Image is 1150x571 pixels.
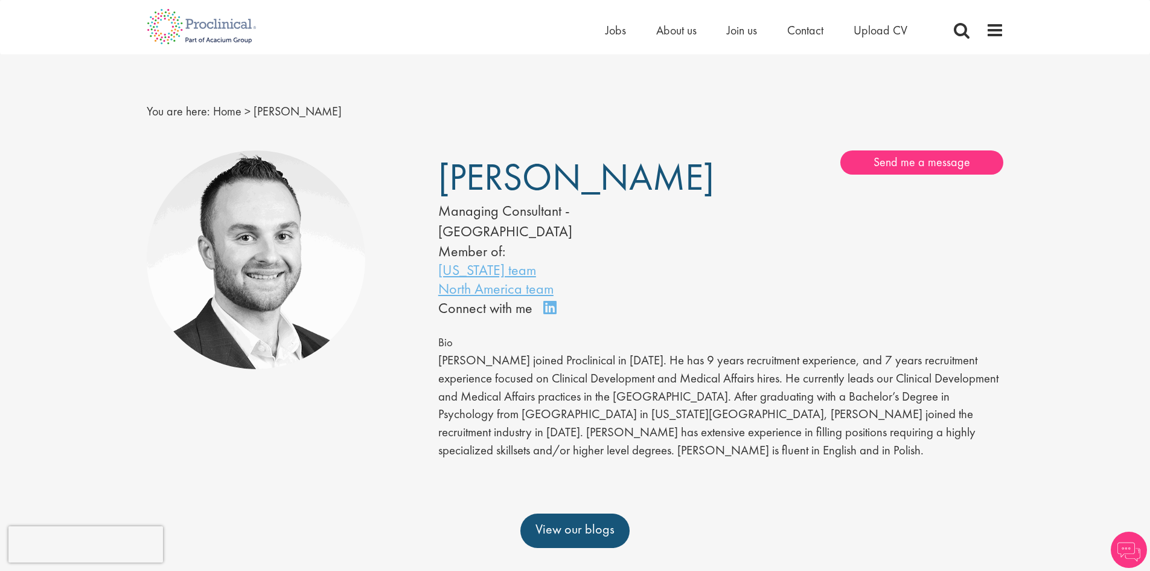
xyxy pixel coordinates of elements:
[727,22,757,38] a: Join us
[438,201,685,242] div: Managing Consultant - [GEOGRAPHIC_DATA]
[605,22,626,38] a: Jobs
[840,150,1003,175] a: Send me a message
[254,103,342,119] span: [PERSON_NAME]
[213,103,241,119] a: breadcrumb link
[787,22,823,38] a: Contact
[8,526,163,563] iframe: reCAPTCHA
[438,260,536,279] a: [US_STATE] team
[147,103,210,119] span: You are here:
[854,22,907,38] a: Upload CV
[438,279,554,298] a: North America team
[438,352,1004,459] p: [PERSON_NAME] joined Proclinical in [DATE]. He has 9 years recruitment experience, and 7 years re...
[438,153,714,201] span: [PERSON_NAME]
[656,22,697,38] a: About us
[147,150,366,370] img: Damian Albera
[438,242,505,260] label: Member of:
[1111,532,1147,568] img: Chatbot
[438,335,453,350] span: Bio
[520,514,630,547] a: View our blogs
[244,103,251,119] span: >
